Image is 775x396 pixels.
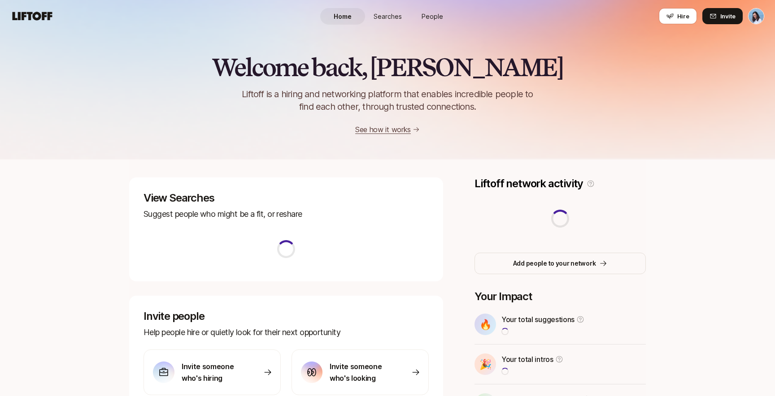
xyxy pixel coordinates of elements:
p: Your total intros [501,353,553,365]
span: Invite [720,12,736,21]
span: Searches [374,12,402,21]
p: Liftoff network activity [475,177,583,190]
h2: Welcome back, [PERSON_NAME] [212,54,563,81]
p: View Searches [144,192,429,204]
a: See how it works [355,125,411,134]
a: Searches [365,8,410,25]
button: Hire [659,8,697,24]
span: Hire [677,12,689,21]
a: Home [320,8,365,25]
div: 🔥 [475,314,496,335]
a: People [410,8,455,25]
button: Dan Tase [748,8,764,24]
button: Invite [702,8,743,24]
p: Help people hire or quietly look for their next opportunity [144,326,429,339]
div: 🎉 [475,353,496,375]
button: Add people to your network [475,253,646,274]
p: Invite people [144,310,429,323]
p: Your Impact [475,290,646,303]
img: Dan Tase [749,9,764,24]
p: Liftoff is a hiring and networking platform that enables incredible people to find each other, th... [227,88,548,113]
span: People [422,12,443,21]
p: Add people to your network [513,258,596,269]
p: Invite someone who's looking [330,361,392,384]
p: Suggest people who might be a fit, or reshare [144,208,429,220]
p: Your total suggestions [501,314,575,325]
p: Invite someone who's hiring [182,361,244,384]
span: Home [334,12,352,21]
